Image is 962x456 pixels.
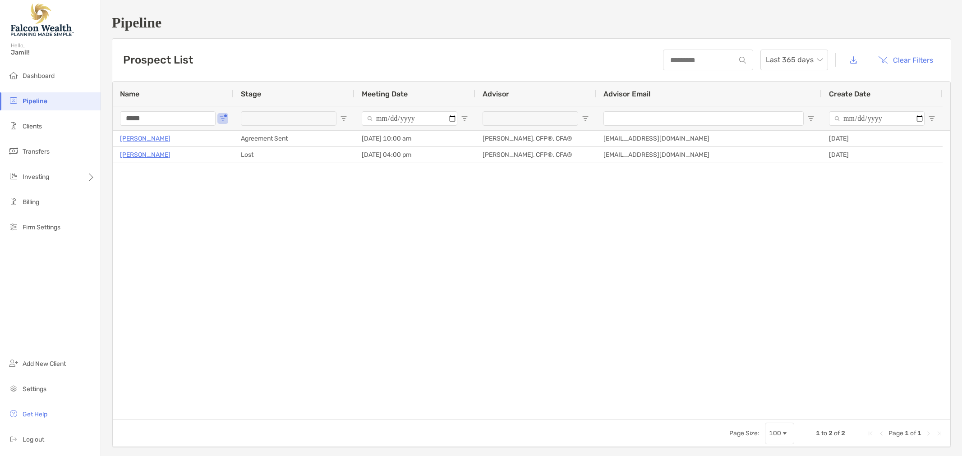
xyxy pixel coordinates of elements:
input: Advisor Email Filter Input [603,111,804,126]
span: Firm Settings [23,223,60,231]
button: Open Filter Menu [807,115,815,122]
span: to [821,429,827,437]
span: Pipeline [23,97,47,105]
img: logout icon [8,433,19,444]
div: [DATE] 10:00 am [354,131,475,146]
span: Add New Client [23,360,66,368]
div: Page Size [765,423,794,444]
img: investing icon [8,171,19,182]
span: Meeting Date [362,90,408,98]
span: Stage [241,90,261,98]
a: [PERSON_NAME] [120,133,170,144]
span: Name [120,90,139,98]
span: Log out [23,436,44,443]
img: add_new_client icon [8,358,19,369]
div: [DATE] [822,147,943,163]
img: settings icon [8,383,19,394]
img: Falcon Wealth Planning Logo [11,4,74,36]
img: get-help icon [8,408,19,419]
div: Previous Page [878,430,885,437]
div: [DATE] 04:00 pm [354,147,475,163]
img: dashboard icon [8,70,19,81]
a: [PERSON_NAME] [120,149,170,160]
div: 100 [769,429,781,437]
span: 1 [816,429,820,437]
span: Advisor Email [603,90,650,98]
span: Settings [23,385,46,393]
span: of [910,429,916,437]
img: firm-settings icon [8,221,19,232]
span: 1 [905,429,909,437]
div: Last Page [936,430,943,437]
span: Clients [23,123,42,130]
span: Investing [23,173,49,181]
button: Open Filter Menu [219,115,226,122]
span: Advisor [483,90,509,98]
span: of [834,429,840,437]
input: Meeting Date Filter Input [362,111,457,126]
span: Billing [23,198,39,206]
button: Open Filter Menu [461,115,468,122]
input: Name Filter Input [120,111,216,126]
div: [EMAIL_ADDRESS][DOMAIN_NAME] [596,131,822,146]
div: [PERSON_NAME], CFP®, CFA® [475,131,596,146]
button: Clear Filters [871,50,940,70]
button: Open Filter Menu [928,115,935,122]
img: transfers icon [8,146,19,156]
span: Transfers [23,148,50,155]
img: input icon [739,57,746,64]
span: Get Help [23,410,47,418]
h3: Prospect List [123,54,193,66]
span: Page [888,429,903,437]
div: [EMAIL_ADDRESS][DOMAIN_NAME] [596,147,822,163]
div: Page Size: [729,429,759,437]
h1: Pipeline [112,14,951,31]
img: clients icon [8,120,19,131]
span: 2 [841,429,845,437]
div: [DATE] [822,131,943,146]
span: 2 [829,429,833,437]
div: Next Page [925,430,932,437]
span: Last 365 days [766,50,823,70]
span: Dashboard [23,72,55,80]
span: Jamil! [11,49,95,56]
div: Lost [234,147,354,163]
span: Create Date [829,90,870,98]
div: Agreement Sent [234,131,354,146]
div: First Page [867,430,874,437]
input: Create Date Filter Input [829,111,925,126]
img: pipeline icon [8,95,19,106]
button: Open Filter Menu [340,115,347,122]
button: Open Filter Menu [582,115,589,122]
div: [PERSON_NAME], CFP®, CFA® [475,147,596,163]
span: 1 [917,429,921,437]
img: billing icon [8,196,19,207]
